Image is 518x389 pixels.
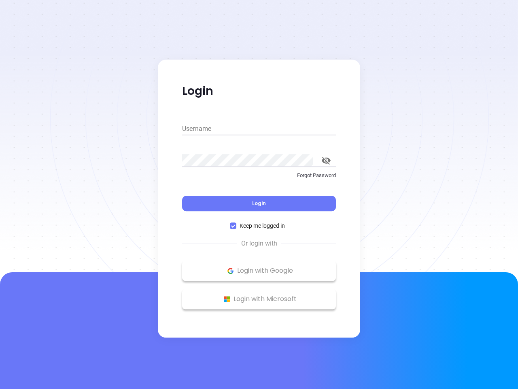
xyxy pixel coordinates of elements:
button: Login [182,196,336,211]
p: Login with Microsoft [186,293,332,305]
img: Microsoft Logo [222,294,232,304]
button: toggle password visibility [316,151,336,170]
p: Forgot Password [182,171,336,180]
img: Google Logo [225,266,236,276]
p: Login [182,84,336,98]
button: Microsoft Logo Login with Microsoft [182,289,336,309]
span: Login [252,200,266,207]
p: Login with Google [186,265,332,277]
button: Google Logo Login with Google [182,261,336,281]
span: Keep me logged in [236,221,288,230]
a: Forgot Password [182,171,336,186]
span: Or login with [237,239,281,248]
